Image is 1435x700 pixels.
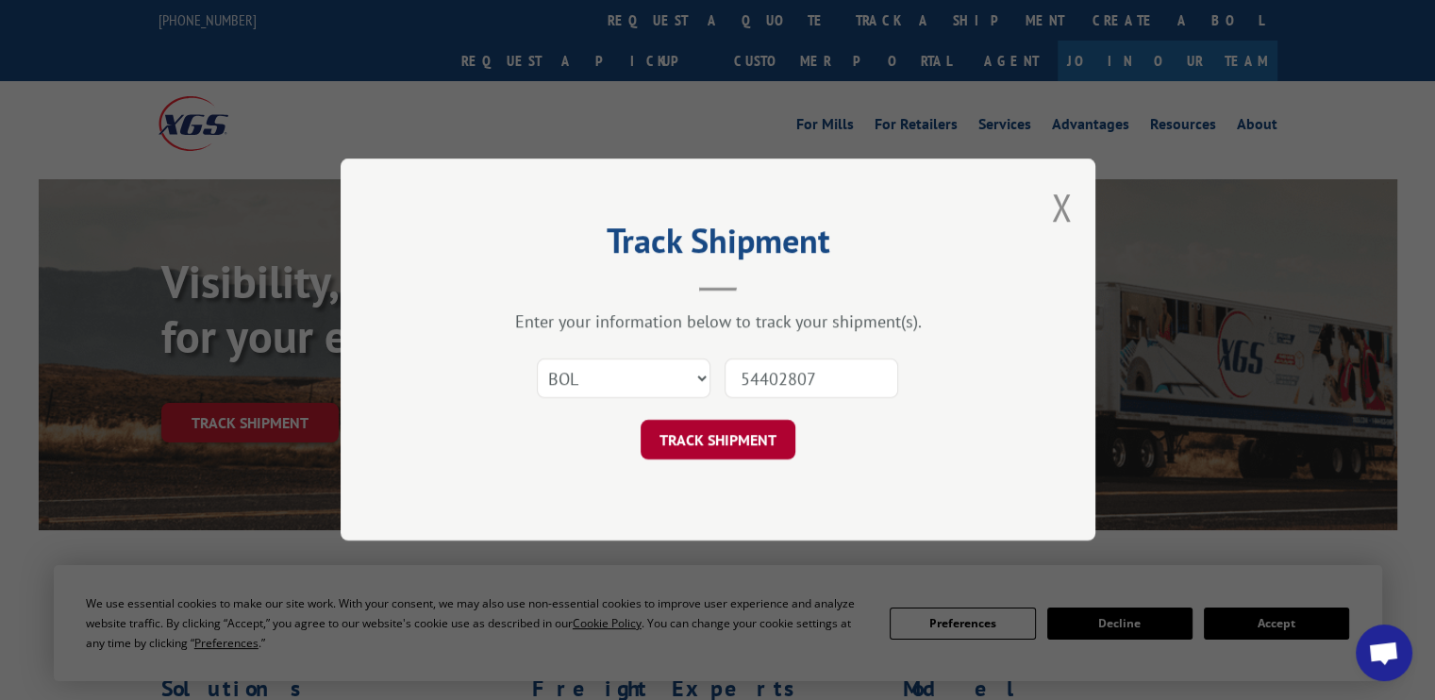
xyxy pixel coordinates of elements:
[435,227,1001,263] h2: Track Shipment
[1051,182,1072,232] button: Close modal
[1356,625,1412,681] div: Open chat
[641,421,795,460] button: TRACK SHIPMENT
[435,311,1001,333] div: Enter your information below to track your shipment(s).
[725,359,898,399] input: Number(s)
